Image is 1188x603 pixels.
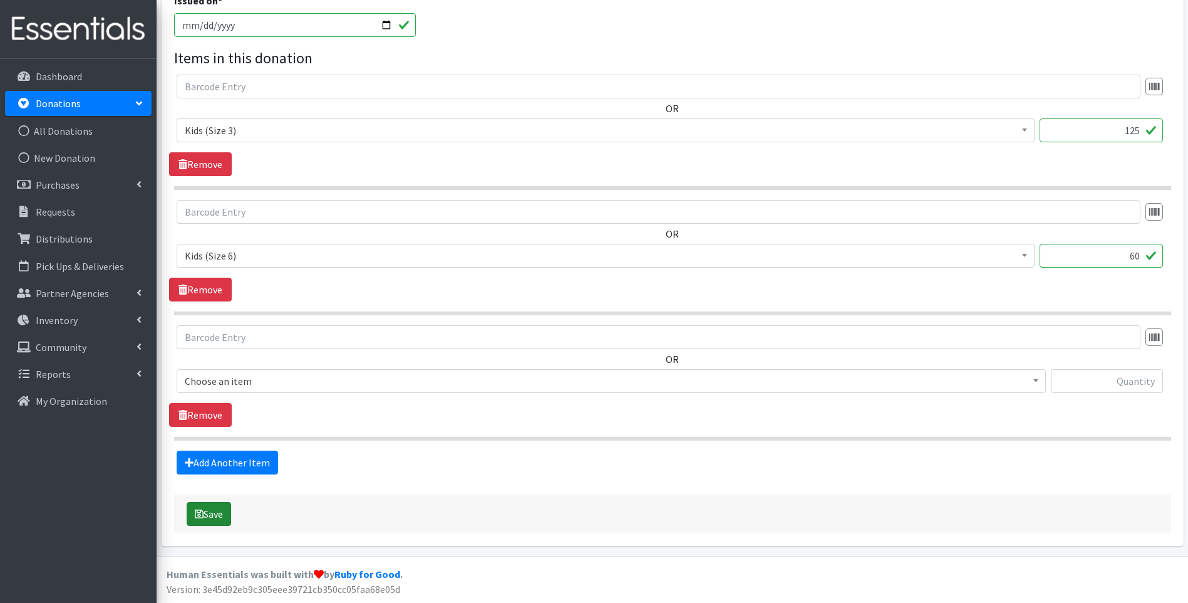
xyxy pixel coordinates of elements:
[5,145,152,170] a: New Donation
[36,233,93,245] p: Distributions
[177,200,1140,224] input: Barcode Entry
[174,47,1171,70] legend: Items in this donation
[5,118,152,144] a: All Donations
[36,368,71,380] p: Reports
[177,369,1046,393] span: Choose an item
[5,308,152,333] a: Inventory
[1051,369,1163,393] input: Quantity
[36,314,78,327] p: Inventory
[5,64,152,89] a: Dashboard
[187,502,231,526] button: Save
[177,118,1035,142] span: Kids (Size 3)
[36,97,81,110] p: Donations
[5,254,152,279] a: Pick Ups & Deliveries
[36,206,75,218] p: Requests
[177,325,1140,349] input: Barcode Entry
[177,451,278,475] a: Add Another Item
[167,568,403,580] strong: Human Essentials was built with by .
[36,287,109,300] p: Partner Agencies
[1040,244,1163,268] input: Quantity
[169,403,232,427] a: Remove
[666,226,679,241] label: OR
[5,91,152,116] a: Donations
[5,335,152,360] a: Community
[5,199,152,224] a: Requests
[36,179,80,191] p: Purchases
[36,70,82,83] p: Dashboard
[36,395,107,407] p: My Organization
[36,341,86,354] p: Community
[5,226,152,251] a: Distributions
[185,122,1026,139] span: Kids (Size 3)
[5,8,152,50] img: HumanEssentials
[169,278,232,301] a: Remove
[5,362,152,387] a: Reports
[177,244,1035,268] span: Kids (Size 6)
[185,372,1038,390] span: Choose an item
[5,389,152,414] a: My Organization
[185,247,1026,265] span: Kids (Size 6)
[5,281,152,306] a: Partner Agencies
[177,75,1140,98] input: Barcode Entry
[666,352,679,367] label: OR
[36,260,124,273] p: Pick Ups & Deliveries
[5,172,152,197] a: Purchases
[666,101,679,116] label: OR
[167,583,400,595] span: Version: 3e45d92eb9c305eee39721cb350cc05faa68e05d
[169,152,232,176] a: Remove
[1040,118,1163,142] input: Quantity
[334,568,400,580] a: Ruby for Good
